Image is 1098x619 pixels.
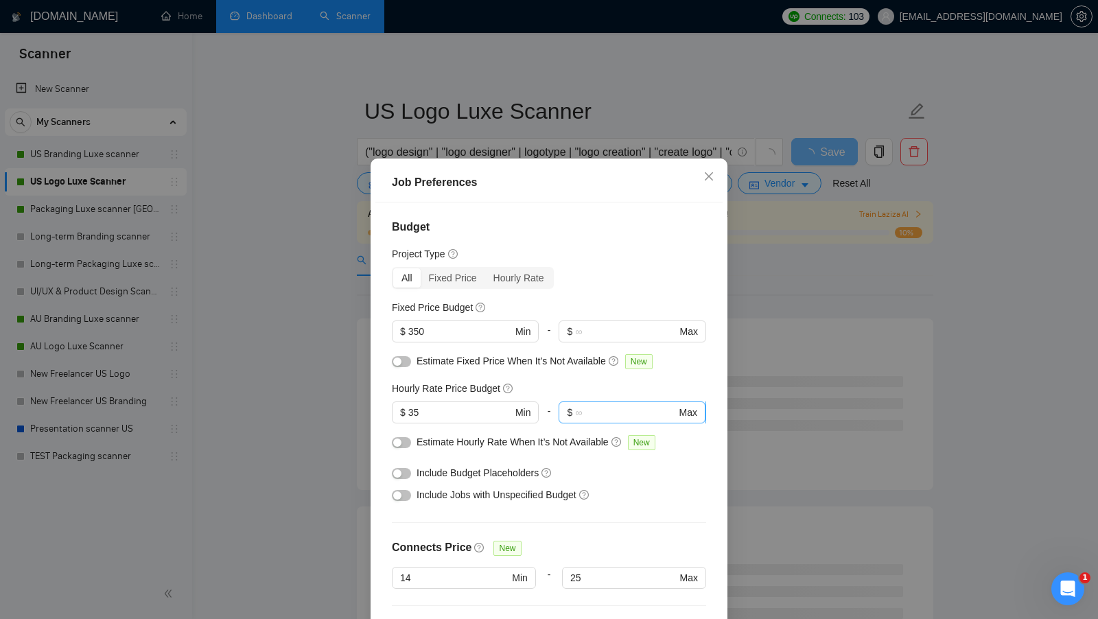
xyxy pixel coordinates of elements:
[392,381,500,396] h5: Hourly Rate Price Budget
[417,436,609,447] span: Estimate Hourly Rate When It’s Not Available
[474,542,485,553] span: question-circle
[392,174,706,191] div: Job Preferences
[515,324,531,339] span: Min
[408,405,513,420] input: 0
[680,570,698,585] span: Max
[515,405,531,420] span: Min
[567,405,572,420] span: $
[679,405,697,420] span: Max
[575,324,677,339] input: ∞
[417,467,539,478] span: Include Budget Placeholders
[625,354,653,369] span: New
[392,300,473,315] h5: Fixed Price Budget
[400,324,406,339] span: $
[628,435,655,450] span: New
[1079,572,1090,583] span: 1
[392,246,445,261] h5: Project Type
[680,324,698,339] span: Max
[448,248,459,259] span: question-circle
[611,436,622,447] span: question-circle
[493,541,521,556] span: New
[541,467,552,478] span: question-circle
[570,570,677,585] input: Any Max Price
[539,320,559,353] div: -
[393,268,421,288] div: All
[579,489,590,500] span: question-circle
[512,570,528,585] span: Min
[503,383,514,394] span: question-circle
[392,219,706,235] h4: Budget
[536,567,562,605] div: -
[609,355,620,366] span: question-circle
[417,355,606,366] span: Estimate Fixed Price When It’s Not Available
[421,268,485,288] div: Fixed Price
[485,268,552,288] div: Hourly Rate
[392,539,471,556] h4: Connects Price
[400,570,509,585] input: Any Min Price
[417,489,576,500] span: Include Jobs with Unspecified Budget
[408,324,513,339] input: 0
[476,302,487,313] span: question-circle
[1051,572,1084,605] iframe: Intercom live chat
[539,401,559,434] div: -
[400,405,406,420] span: $
[567,324,572,339] span: $
[575,405,676,420] input: ∞
[703,171,714,182] span: close
[690,159,727,196] button: Close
